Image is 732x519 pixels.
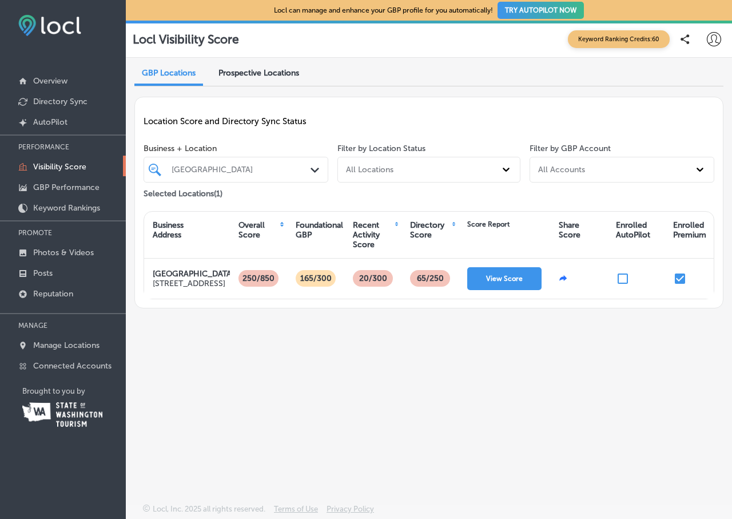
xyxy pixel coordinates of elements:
p: AutoPilot [33,117,67,127]
p: Overview [33,76,67,86]
p: Locl Visibility Score [133,32,239,46]
p: Brought to you by [22,387,126,395]
p: Visibility Score [33,162,86,172]
button: View Score [467,267,542,290]
div: Foundational GBP [296,220,343,240]
div: Overall Score [238,220,279,240]
img: fda3e92497d09a02dc62c9cd864e3231.png [18,15,81,36]
div: All Locations [346,165,393,175]
p: [STREET_ADDRESS] [153,279,234,288]
div: Directory Score [410,220,451,240]
p: Posts [33,268,53,278]
label: Filter by Location Status [337,144,425,153]
div: Recent Activity Score [353,220,393,249]
div: Enrolled Premium [673,220,706,240]
p: 20/300 [356,270,391,287]
div: Business Address [153,220,184,240]
p: Manage Locations [33,340,100,350]
p: GBP Performance [33,183,100,192]
div: Share Score [559,220,580,240]
p: Location Score and Directory Sync Status [144,116,714,126]
span: GBP Locations [142,68,196,78]
div: [GEOGRAPHIC_DATA] [172,165,312,175]
span: Business + Location [144,144,328,153]
p: Connected Accounts [33,361,112,371]
button: TRY AUTOPILOT NOW [498,2,584,19]
p: Directory Sync [33,97,87,106]
p: 165/300 [297,270,335,287]
span: Prospective Locations [218,68,299,78]
span: Keyword Ranking Credits: 60 [568,30,670,48]
p: Locl, Inc. 2025 all rights reserved. [153,505,265,513]
strong: [GEOGRAPHIC_DATA] [153,269,234,279]
p: Photos & Videos [33,248,94,257]
div: Enrolled AutoPilot [616,220,650,240]
label: Filter by GBP Account [530,144,611,153]
div: Score Report [467,220,510,228]
img: Washington Tourism [22,402,102,427]
div: All Accounts [538,165,585,175]
p: 250/850 [239,270,278,287]
p: Selected Locations ( 1 ) [144,184,222,199]
p: Keyword Rankings [33,203,100,213]
p: Reputation [33,289,73,299]
p: 65 /250 [413,270,447,287]
a: Terms of Use [274,505,318,519]
a: Privacy Policy [327,505,374,519]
